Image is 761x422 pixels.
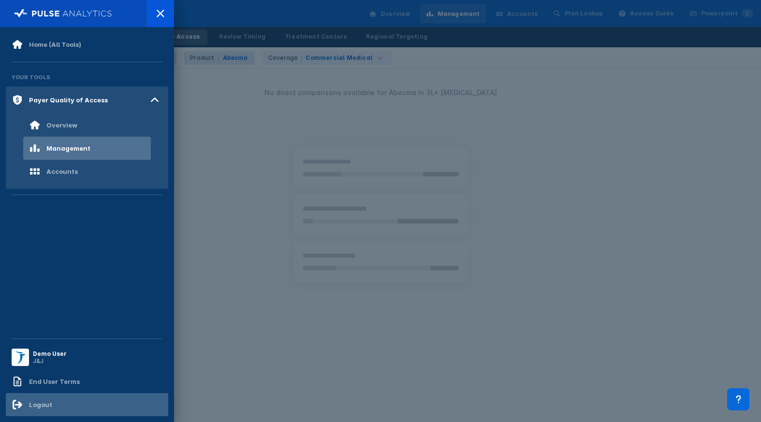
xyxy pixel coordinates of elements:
[29,378,80,385] div: End User Terms
[6,137,168,160] a: Management
[14,351,27,364] img: menu button
[46,121,77,129] div: Overview
[29,41,81,48] div: Home (All Tools)
[6,33,168,56] a: Home (All Tools)
[46,168,78,175] div: Accounts
[14,7,112,20] img: pulse-logo-full-white.svg
[727,388,749,410] div: Contact Support
[6,113,168,137] a: Overview
[6,160,168,183] a: Accounts
[33,350,67,357] div: Demo User
[6,68,168,86] div: Your Tools
[33,357,67,365] div: J&J
[6,370,168,393] a: End User Terms
[29,96,108,104] div: Payer Quality of Access
[29,401,52,408] div: Logout
[46,144,90,152] div: Management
